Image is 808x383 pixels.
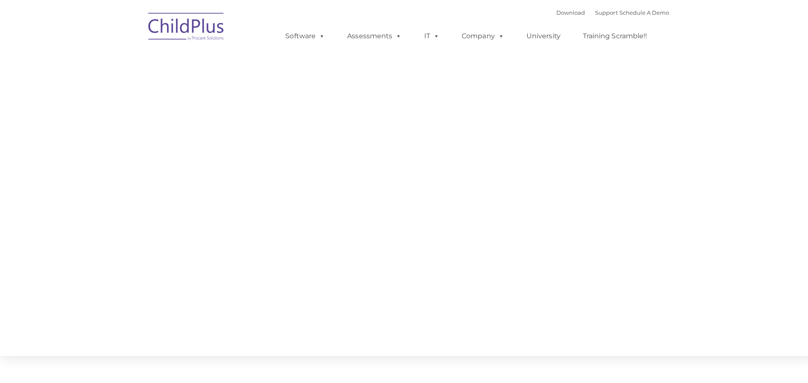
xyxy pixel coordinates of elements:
font: | [553,9,665,16]
a: Support [591,9,614,16]
a: Assessments [337,27,407,44]
a: IT [413,27,445,44]
a: University [515,27,565,44]
a: Schedule A Demo [615,9,665,16]
a: Software [275,27,331,44]
a: Company [450,27,509,44]
a: Training Scramble!! [571,27,651,44]
img: ChildPlus by Procare Solutions [143,7,227,49]
a: Download [553,9,581,16]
